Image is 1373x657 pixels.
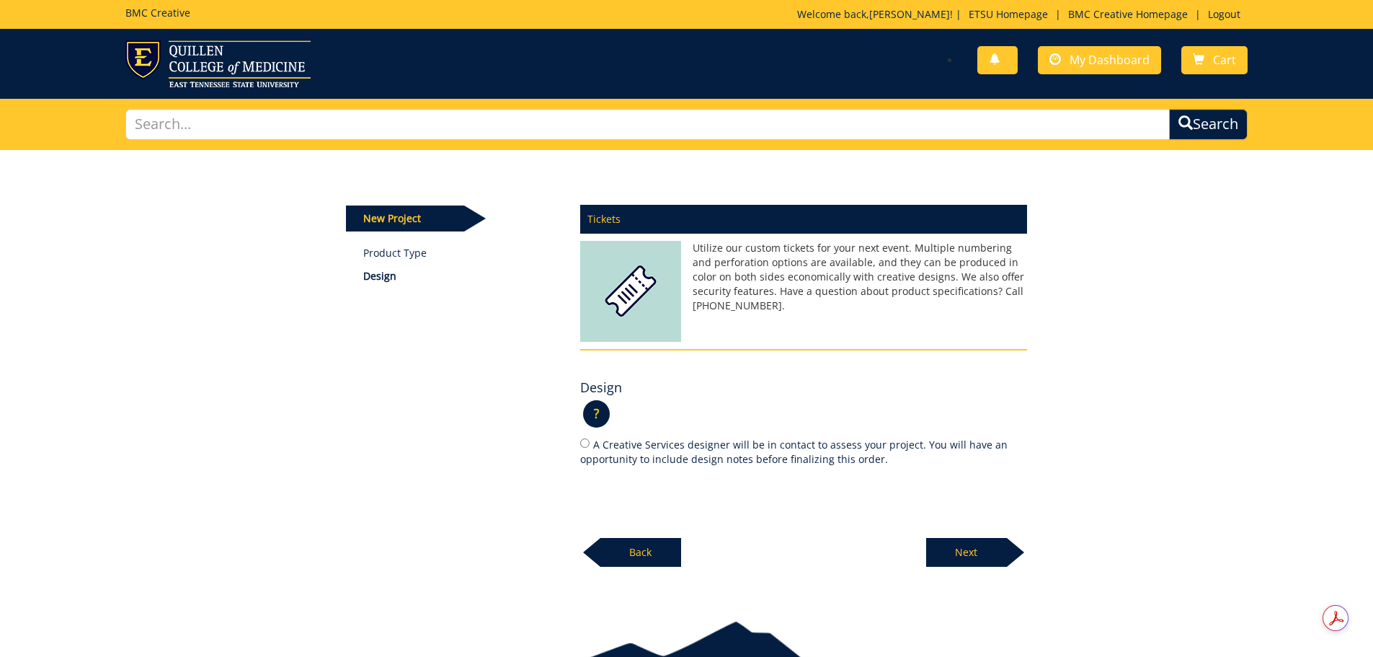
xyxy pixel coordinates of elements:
p: Back [600,538,681,567]
a: My Dashboard [1038,46,1161,74]
p: Design [363,269,559,283]
a: [PERSON_NAME] [869,7,950,21]
p: Welcome back, ! | | | [797,7,1248,22]
h4: Design [580,381,622,395]
p: Utilize our custom tickets for your next event. Multiple numbering and perforation options are av... [580,241,1027,313]
label: A Creative Services designer will be in contact to assess your project. You will have an opportun... [580,436,1027,467]
img: ETSU logo [125,40,311,87]
p: Next [926,538,1007,567]
p: Tickets [580,205,1027,234]
span: My Dashboard [1070,52,1150,68]
h5: BMC Creative [125,7,190,18]
a: ETSU Homepage [961,7,1055,21]
p: ? [583,400,610,428]
input: A Creative Services designer will be in contact to assess your project. You will have an opportun... [580,438,590,448]
input: Search... [125,109,1170,140]
span: Cart [1213,52,1236,68]
a: Logout [1201,7,1248,21]
button: Search [1169,109,1248,140]
a: Product Type [363,246,559,260]
a: BMC Creative Homepage [1061,7,1195,21]
a: Cart [1181,46,1248,74]
p: New Project [346,206,464,232]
